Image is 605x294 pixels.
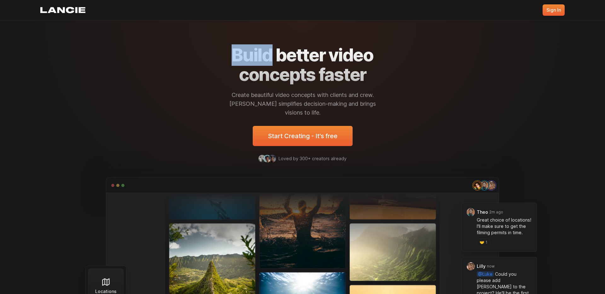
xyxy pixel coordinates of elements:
a: Sign In [543,4,565,16]
img: Lancie User 1 [487,181,496,190]
img: Picture of Juliane [268,155,276,162]
span: 🤝 [480,240,484,245]
span: now [487,264,495,269]
a: Start Creating - It's free [253,126,353,146]
span: Create beautiful video concepts with clients and crew. [PERSON_NAME] simplifies decision-making a... [223,91,382,117]
p: Loved by 300+ creators already [279,155,347,162]
img: Lancie User 1 [480,181,489,190]
span: 1 [486,240,487,245]
span: 2m ago [489,210,503,215]
img: Picture of Maik [263,155,271,162]
img: Lancie User 1 [473,181,482,190]
img: Lancie User 1 [467,208,475,216]
span: Lilly [477,263,486,269]
span: @Luke [477,271,494,277]
img: Lancie User 1 [467,262,475,270]
span: Theo [477,209,488,215]
img: Picture of DSCV Twins [258,155,266,162]
h1: Build better video concepts faster [232,46,373,84]
p: Great choice of locations! I'll make sure to get the filming permits in time. [477,217,532,236]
